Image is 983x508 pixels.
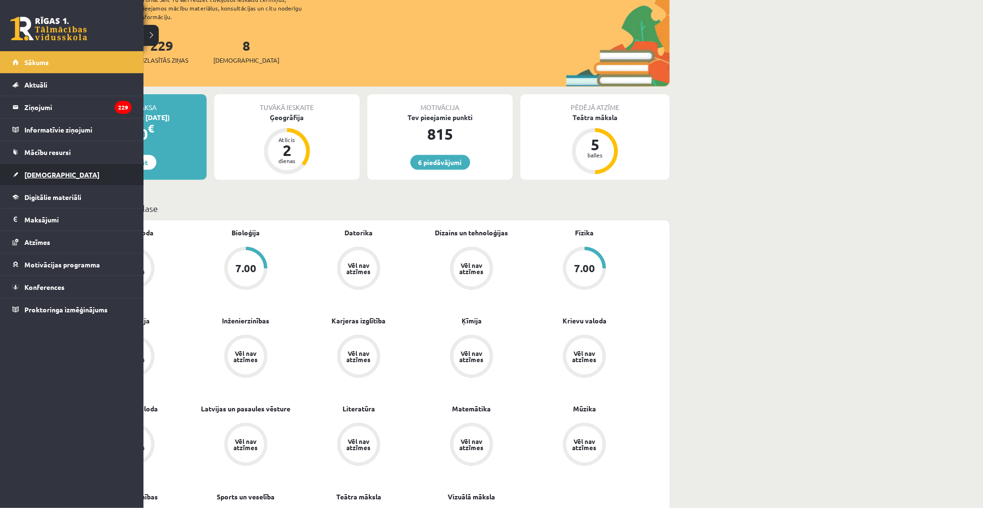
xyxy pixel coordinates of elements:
a: Latvijas un pasaules vēsture [201,404,291,414]
span: Aktuāli [24,80,47,89]
a: Vēl nav atzīmes [302,423,415,468]
a: 8[DEMOGRAPHIC_DATA] [213,37,279,65]
div: Motivācija [367,94,513,112]
legend: Ziņojumi [24,96,132,118]
a: 229Neizlasītās ziņas [135,37,188,65]
div: Vēl nav atzīmes [345,438,372,451]
a: Rīgas 1. Tālmācības vidusskola [11,17,87,41]
a: Ķīmija [462,316,482,326]
a: Konferences [12,276,132,298]
span: [DEMOGRAPHIC_DATA] [24,170,99,179]
div: 2 [273,143,301,158]
div: Atlicis [273,137,301,143]
div: Tev pieejamie punkti [367,112,513,122]
div: dienas [273,158,301,164]
div: balles [581,152,609,158]
a: Krievu valoda [563,316,607,326]
a: Vēl nav atzīmes [302,335,415,380]
div: Vēl nav atzīmes [458,350,485,363]
a: Vēl nav atzīmes [189,423,302,468]
p: Mācību plāns 8.a JK klase [61,202,666,215]
span: Neizlasītās ziņas [135,55,188,65]
span: Konferences [24,283,65,291]
a: Proktoringa izmēģinājums [12,298,132,320]
div: Vēl nav atzīmes [232,438,259,451]
span: Atzīmes [24,238,50,246]
div: Vēl nav atzīmes [458,438,485,451]
a: Vēl nav atzīmes [189,335,302,380]
div: Ģeogrāfija [214,112,360,122]
a: Maksājumi [12,209,132,231]
a: Atzīmes [12,231,132,253]
a: Aktuāli [12,74,132,96]
a: 6 piedāvājumi [410,155,470,170]
a: Vēl nav atzīmes [302,247,415,292]
div: Vēl nav atzīmes [571,350,598,363]
a: Inženierzinības [222,316,270,326]
span: [DEMOGRAPHIC_DATA] [213,55,279,65]
span: Mācību resursi [24,148,71,156]
a: Vēl nav atzīmes [415,247,528,292]
a: Karjeras izglītība [332,316,386,326]
a: Vizuālā māksla [448,492,496,502]
a: Sākums [12,51,132,73]
span: € [148,121,155,135]
i: 229 [115,101,132,114]
a: Mūzika [573,404,596,414]
a: Literatūra [342,404,375,414]
a: Digitālie materiāli [12,186,132,208]
span: Proktoringa izmēģinājums [24,305,108,314]
a: Bioloģija [232,228,260,238]
a: Matemātika [453,404,491,414]
span: Motivācijas programma [24,260,100,269]
div: Tuvākā ieskaite [214,94,360,112]
a: Mācību resursi [12,141,132,163]
div: Pēdējā atzīme [520,94,670,112]
div: Vēl nav atzīmes [232,350,259,363]
span: Digitālie materiāli [24,193,81,201]
a: 7.00 [528,247,641,292]
a: Vēl nav atzīmes [528,423,641,468]
legend: Maksājumi [24,209,132,231]
a: Teātra māksla [336,492,381,502]
div: Vēl nav atzīmes [458,262,485,275]
a: Datorika [345,228,373,238]
div: Vēl nav atzīmes [345,350,372,363]
a: Dizains un tehnoloģijas [435,228,508,238]
a: Informatīvie ziņojumi [12,119,132,141]
div: Teātra māksla [520,112,670,122]
a: [DEMOGRAPHIC_DATA] [12,164,132,186]
a: Fizika [575,228,594,238]
legend: Informatīvie ziņojumi [24,119,132,141]
a: Sports un veselība [217,492,275,502]
a: Ģeogrāfija Atlicis 2 dienas [214,112,360,176]
div: Vēl nav atzīmes [571,438,598,451]
span: Sākums [24,58,49,66]
div: 7.00 [235,263,256,274]
a: Ziņojumi229 [12,96,132,118]
a: Vēl nav atzīmes [528,335,641,380]
div: 7.00 [574,263,595,274]
a: Vēl nav atzīmes [415,335,528,380]
a: Teātra māksla 5 balles [520,112,670,176]
div: 5 [581,137,609,152]
a: 7.00 [189,247,302,292]
div: 815 [367,122,513,145]
div: Vēl nav atzīmes [345,262,372,275]
a: Vēl nav atzīmes [415,423,528,468]
a: Motivācijas programma [12,254,132,276]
